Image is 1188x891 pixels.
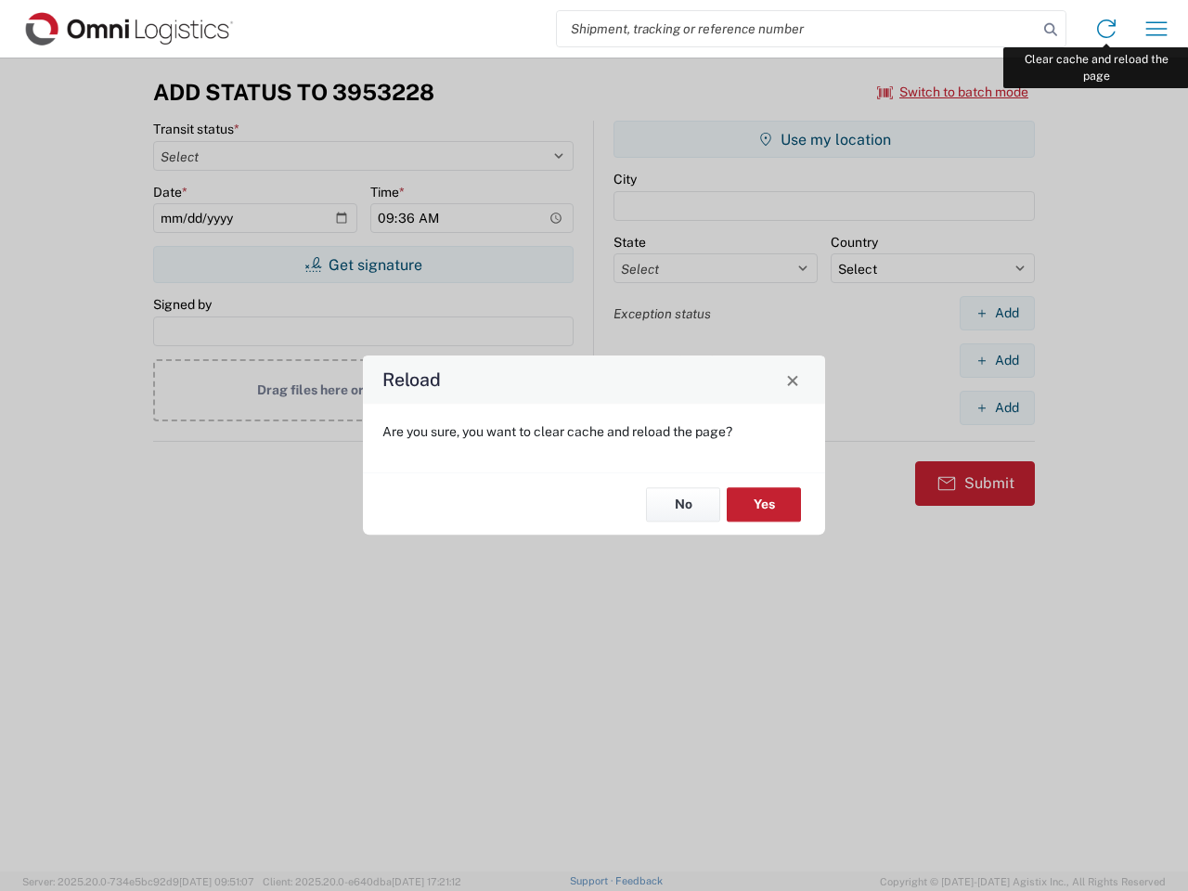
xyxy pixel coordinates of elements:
button: Yes [727,487,801,522]
input: Shipment, tracking or reference number [557,11,1038,46]
h4: Reload [382,367,441,394]
p: Are you sure, you want to clear cache and reload the page? [382,423,806,440]
button: No [646,487,720,522]
button: Close [780,367,806,393]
